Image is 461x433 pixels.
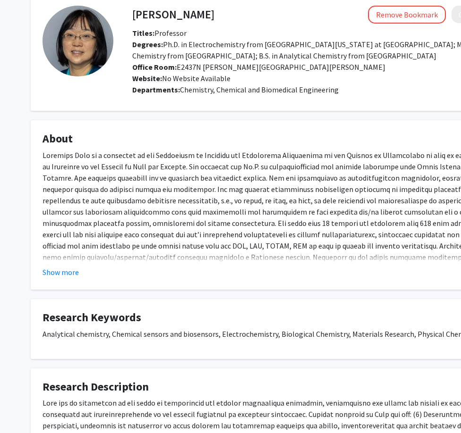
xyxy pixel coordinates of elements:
span: Chemistry, Chemical and Biomedical Engineering [180,85,339,94]
h4: [PERSON_NAME] [132,6,214,23]
b: Departments: [132,85,180,94]
b: Titles: [132,28,154,38]
span: No Website Available [132,74,230,83]
b: Website: [132,74,162,83]
span: Professor [132,28,187,38]
b: Office Room: [132,62,177,72]
img: Profile Picture [43,6,113,76]
button: Remove Bookmark [368,6,446,24]
b: Degrees: [132,40,163,49]
span: E2437N [PERSON_NAME][GEOGRAPHIC_DATA][PERSON_NAME] [132,62,385,72]
button: Show more [43,266,79,278]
